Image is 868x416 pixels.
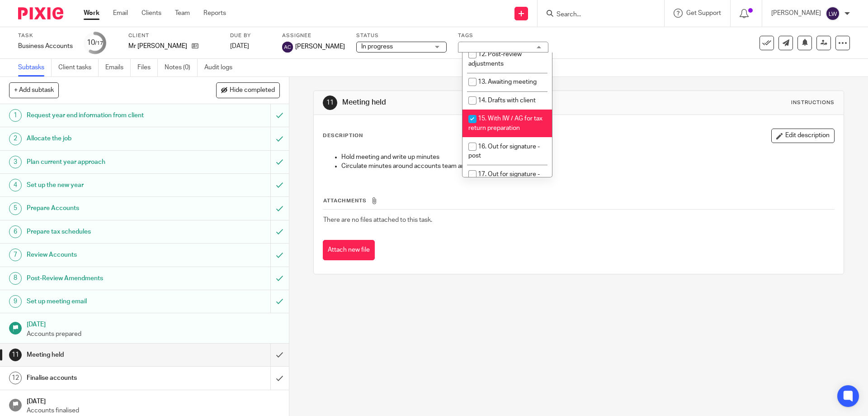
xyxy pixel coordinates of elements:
span: 15. With IW / AG for tax return preparation [468,115,542,131]
div: 11 [9,349,22,361]
span: 14. Drafts with client [478,97,536,104]
p: [PERSON_NAME] [771,9,821,18]
span: 17. Out for signature - electronic [468,171,540,187]
a: Notes (0) [165,59,198,77]
a: Audit logs [204,59,239,77]
h1: Set up meeting email [27,295,183,308]
div: 2 [9,133,22,145]
p: Accounts finalised [27,406,280,415]
div: 4 [9,179,22,191]
div: 7 [9,249,22,261]
button: Edit description [771,129,835,143]
p: Description [323,132,363,139]
button: + Add subtask [9,82,59,98]
h1: Prepare tax schedules [27,225,183,239]
a: Email [113,9,128,18]
h1: Allocate the job [27,132,183,145]
h1: Request year end information from client [27,109,183,122]
span: In progress [361,43,393,50]
div: Business Accounts [18,42,73,51]
span: 13. Awaiting meeting [478,79,537,85]
div: 11 [323,96,337,110]
h1: Meeting held [27,348,183,362]
span: [DATE] [230,43,249,49]
a: Files [137,59,158,77]
p: Mr [PERSON_NAME] [128,42,187,51]
h1: Plan current year approach [27,155,183,169]
div: 6 [9,225,22,238]
span: 12. Post-review adjustments [468,51,522,67]
a: Clients [142,9,161,18]
label: Client [128,32,219,39]
span: [PERSON_NAME] [295,42,345,51]
img: svg%3E [282,42,293,53]
a: Reports [203,9,226,18]
div: 5 [9,202,22,215]
button: Attach new file [323,240,375,260]
label: Due by [230,32,271,39]
span: Attachments [323,198,367,203]
a: Emails [105,59,131,77]
span: 16. Out for signature - post [468,143,540,159]
span: There are no files attached to this task. [323,217,432,223]
label: Assignee [282,32,345,39]
small: /17 [95,41,103,46]
label: Task [18,32,73,39]
div: 1 [9,109,22,122]
div: 3 [9,156,22,168]
a: Client tasks [58,59,99,77]
span: Get Support [686,10,721,16]
h1: Finalise accounts [27,371,183,385]
div: 10 [87,38,103,48]
div: 12 [9,372,22,384]
a: Team [175,9,190,18]
img: svg%3E [826,6,840,21]
button: Hide completed [216,82,280,98]
div: 8 [9,272,22,285]
p: Hold meeting and write up minutes [341,153,834,162]
p: Accounts prepared [27,330,280,339]
label: Status [356,32,447,39]
h1: Prepare Accounts [27,201,183,215]
h1: Set up the new year [27,178,183,192]
span: Hide completed [230,87,275,94]
div: 9 [9,295,22,308]
a: Work [84,9,99,18]
h1: Meeting held [342,98,598,107]
input: Search [556,11,637,19]
h1: [DATE] [27,318,280,329]
div: Instructions [791,99,835,106]
h1: Review Accounts [27,248,183,262]
h1: Post-Review Amendments [27,272,183,285]
img: Pixie [18,7,63,19]
a: Subtasks [18,59,52,77]
h1: [DATE] [27,395,280,406]
label: Tags [458,32,548,39]
p: Circulate minutes around accounts team and with client [341,162,834,171]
